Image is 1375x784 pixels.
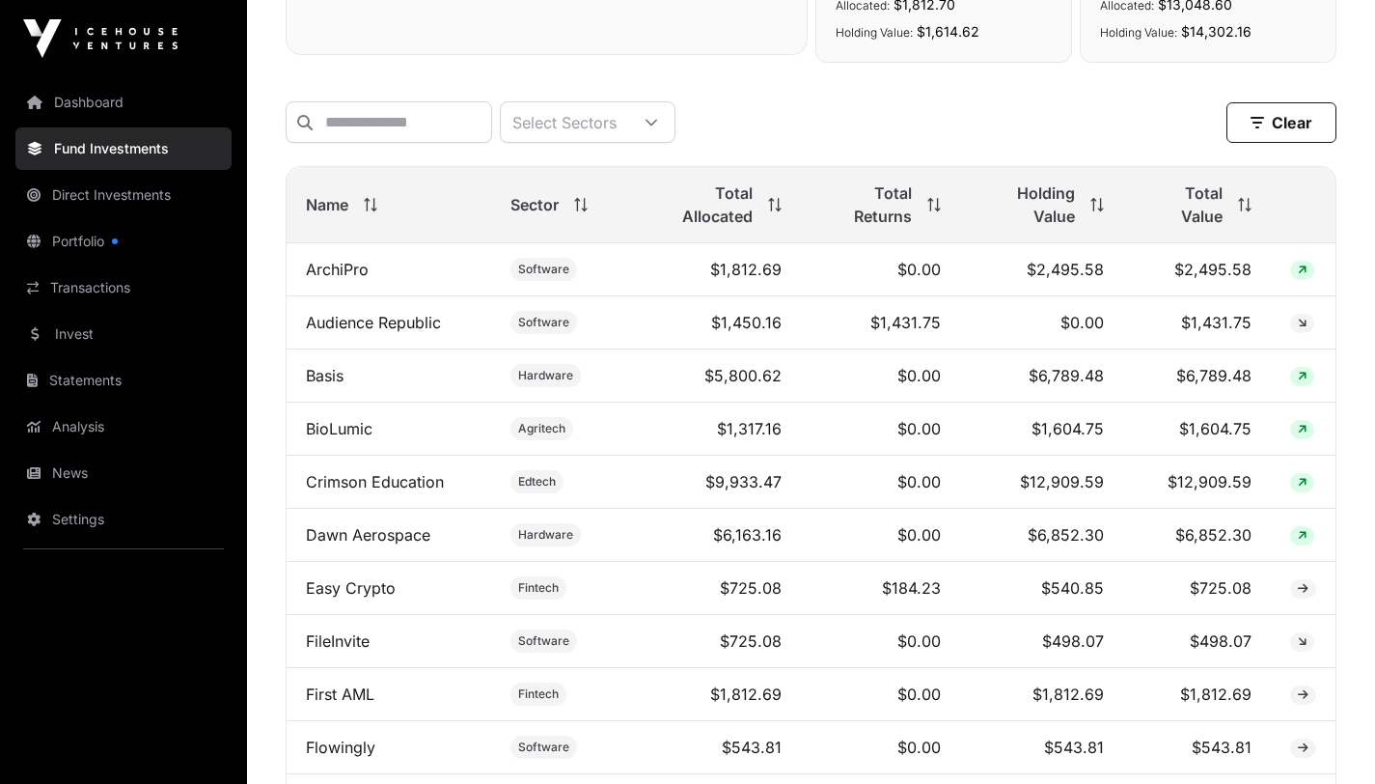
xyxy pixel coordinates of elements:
a: Easy Crypto [306,578,396,598]
td: $0.00 [801,456,959,509]
td: $1,812.69 [1123,668,1271,721]
span: $1,614.62 [917,23,979,40]
span: Total Returns [820,182,911,228]
td: $0.00 [801,615,959,668]
td: $2,495.58 [1123,243,1271,296]
a: Settings [15,498,232,541]
span: Holding Value: [836,25,913,40]
span: Software [518,740,569,755]
td: $184.23 [801,562,959,615]
a: Audience Republic [306,313,441,332]
span: Software [518,315,569,330]
td: $9,933.47 [630,456,801,509]
td: $6,789.48 [1123,350,1271,403]
td: $725.08 [630,615,801,668]
a: Statements [15,359,232,402]
td: $1,317.16 [630,403,801,456]
td: $6,163.16 [630,509,801,562]
span: Hardware [518,527,573,543]
a: Basis [306,366,344,385]
td: $543.81 [960,721,1124,774]
a: Flowingly [306,738,375,757]
td: $0.00 [801,243,959,296]
span: Holding Value: [1100,25,1177,40]
td: $1,812.69 [960,668,1124,721]
div: Select Sectors [501,102,628,142]
span: Holding Value [979,182,1076,228]
td: $6,852.30 [960,509,1124,562]
td: $543.81 [1123,721,1271,774]
td: $1,431.75 [1123,296,1271,350]
span: $14,302.16 [1181,23,1251,40]
a: Analysis [15,406,232,448]
a: Crimson Education [306,472,444,491]
a: First AML [306,685,374,704]
span: Total Allocated [649,182,753,228]
td: $543.81 [630,721,801,774]
td: $725.08 [1123,562,1271,615]
span: Edtech [518,474,556,490]
span: Software [518,633,569,649]
img: Icehouse Ventures Logo [23,19,178,58]
a: Fund Investments [15,127,232,170]
a: Dashboard [15,81,232,124]
iframe: Chat Widget [1279,691,1375,784]
td: $725.08 [630,562,801,615]
td: $12,909.59 [1123,456,1271,509]
td: $0.00 [801,350,959,403]
td: $12,909.59 [960,456,1124,509]
span: Total Value [1142,182,1223,228]
td: $540.85 [960,562,1124,615]
td: $2,495.58 [960,243,1124,296]
a: Direct Investments [15,174,232,216]
td: $1,812.69 [630,668,801,721]
td: $5,800.62 [630,350,801,403]
td: $0.00 [801,668,959,721]
td: $6,852.30 [1123,509,1271,562]
td: $498.07 [960,615,1124,668]
td: $0.00 [960,296,1124,350]
a: FileInvite [306,631,370,651]
a: Dawn Aerospace [306,525,430,545]
a: Transactions [15,266,232,309]
span: Software [518,262,569,277]
a: ArchiPro [306,260,369,279]
td: $1,431.75 [801,296,959,350]
a: BioLumic [306,419,372,438]
button: Clear [1226,102,1336,143]
td: $1,604.75 [960,403,1124,456]
span: Agritech [518,421,565,436]
td: $0.00 [801,509,959,562]
td: $498.07 [1123,615,1271,668]
span: Fintech [518,686,559,702]
a: News [15,452,232,494]
td: $0.00 [801,721,959,774]
span: Sector [510,193,559,216]
td: $1,812.69 [630,243,801,296]
td: $6,789.48 [960,350,1124,403]
span: Fintech [518,580,559,596]
a: Portfolio [15,220,232,263]
span: Hardware [518,368,573,383]
td: $0.00 [801,403,959,456]
a: Invest [15,313,232,355]
span: Name [306,193,348,216]
td: $1,604.75 [1123,403,1271,456]
td: $1,450.16 [630,296,801,350]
